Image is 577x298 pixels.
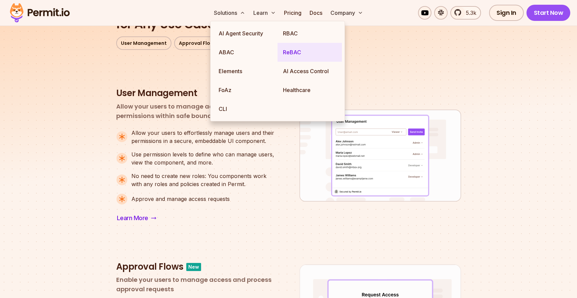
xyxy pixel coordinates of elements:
[278,24,342,43] a: RBAC
[213,99,278,118] a: CLI
[462,9,476,17] span: 5.3k
[213,62,278,81] a: Elements
[116,88,278,99] h3: User Management
[213,81,278,99] a: FoAz
[7,1,73,24] img: Permit logo
[174,36,222,50] a: Approval Flows
[116,1,461,32] h2: for Any Use Case
[307,6,325,20] a: Docs
[450,6,481,20] a: 5.3k
[489,5,524,21] a: Sign In
[116,213,157,224] a: Learn More
[328,6,366,20] button: Company
[186,263,201,271] div: New
[526,5,571,21] a: Start Now
[116,275,278,294] p: Enable your users to manage access and process approval requests
[116,261,184,273] h3: Approval Flows
[281,6,304,20] a: Pricing
[117,213,148,223] span: Learn More
[211,6,248,20] button: Solutions
[278,81,342,99] a: Healthcare
[116,102,278,121] p: Allow your users to manage access-control and permissions within safe boundaries
[116,36,171,50] a: User Management
[213,43,278,62] a: ABAC
[131,129,278,145] p: Allow your users to effortlessly manage users and their permissions in a secure, embeddable UI co...
[131,195,230,203] p: Approve and manage access requests
[251,6,279,20] button: Learn
[131,172,278,188] p: No need to create new roles: You components work with any roles and policies created in Permit.
[131,150,278,167] p: Use permission levels to define who can manage users, view the component, and more.
[213,24,278,43] a: AI Agent Security
[278,43,342,62] a: ReBAC
[278,62,342,81] a: AI Access Control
